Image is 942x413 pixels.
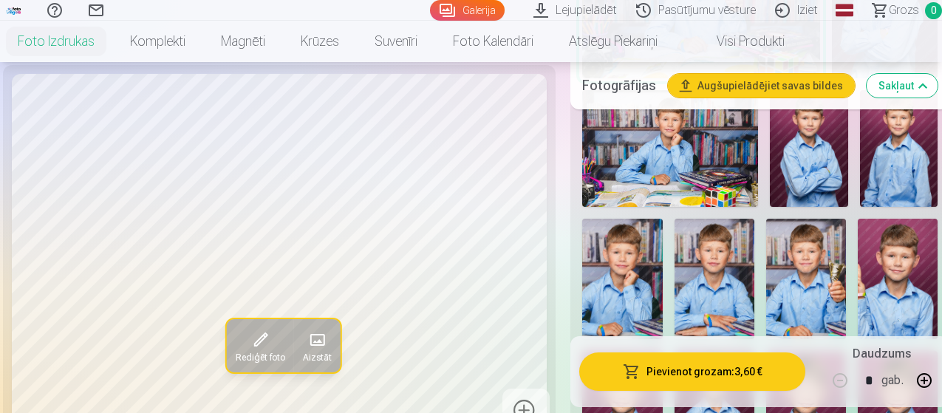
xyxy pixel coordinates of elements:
[357,21,435,62] a: Suvenīri
[551,21,675,62] a: Atslēgu piekariņi
[675,21,802,62] a: Visi produkti
[227,319,294,372] button: Rediģēt foto
[925,2,942,19] span: 0
[294,319,341,372] button: Aizstāt
[889,1,919,19] span: Grozs
[579,352,805,391] button: Pievienot grozam:3,60 €
[435,21,551,62] a: Foto kalendāri
[668,74,855,98] button: Augšupielādējiet savas bildes
[867,74,938,98] button: Sakļaut
[303,352,332,363] span: Aizstāt
[236,352,285,363] span: Rediģēt foto
[881,363,904,398] div: gab.
[582,75,656,96] h5: Fotogrāfijas
[283,21,357,62] a: Krūzes
[112,21,203,62] a: Komplekti
[853,345,911,363] h5: Daudzums
[6,6,22,15] img: /fa1
[203,21,283,62] a: Magnēti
